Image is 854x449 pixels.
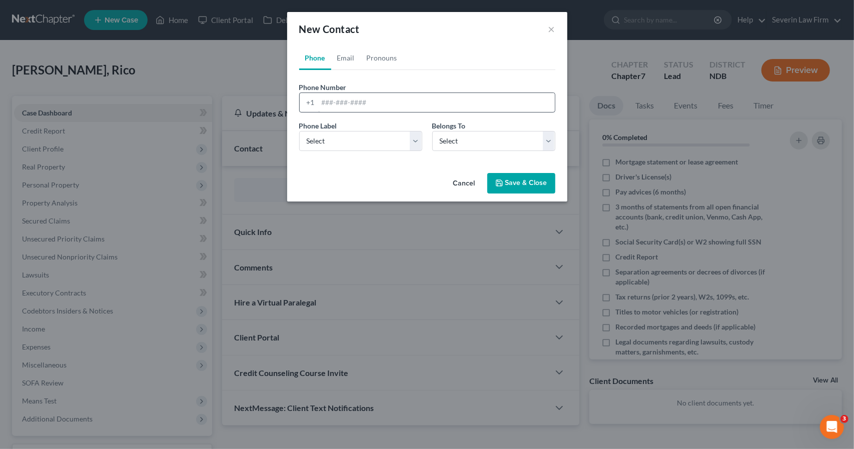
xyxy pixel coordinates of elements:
[331,46,361,70] a: Email
[487,173,555,194] button: Save & Close
[445,174,483,194] button: Cancel
[318,93,555,112] input: ###-###-####
[361,46,403,70] a: Pronouns
[820,415,844,439] iframe: Intercom live chat
[548,23,555,35] button: ×
[299,23,360,35] span: New Contact
[299,46,331,70] a: Phone
[300,93,318,112] div: +1
[299,121,337,130] span: Phone Label
[840,415,848,423] span: 3
[299,83,347,91] span: Phone Number
[432,121,466,130] span: Belongs To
